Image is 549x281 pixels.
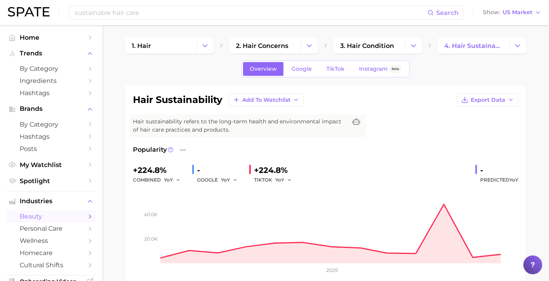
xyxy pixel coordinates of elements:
div: - [480,164,518,176]
a: My Watchlist [6,159,96,171]
span: YoY [275,176,284,183]
img: SPATE [8,7,50,17]
span: Ingredients [20,77,83,84]
button: Trends [6,48,96,59]
div: GOOGLE [197,175,243,185]
span: Hashtags [20,133,83,140]
a: 4. hair sustainability [438,38,509,53]
button: Brands [6,103,96,115]
div: TIKTOK [254,175,297,185]
span: — [180,145,186,154]
a: Spotlight [6,175,96,187]
span: US Market [503,10,532,15]
span: cultural shifts [20,261,83,269]
span: beauty [20,213,83,220]
span: Show [483,10,500,15]
div: combined [133,175,186,185]
span: Beta [392,66,399,72]
span: Home [20,34,83,41]
button: Change Category [509,38,526,53]
span: homecare [20,249,83,257]
button: ShowUS Market [481,7,543,18]
span: 3. hair condition [340,42,394,50]
input: Search here for a brand, industry, or ingredient [74,6,427,19]
button: Export Data [457,93,518,107]
span: Brands [20,105,83,112]
span: Export Data [471,97,505,103]
button: YoY [221,175,238,185]
span: Posts [20,145,83,152]
span: Overview [250,66,277,72]
span: Predicted [480,175,518,185]
a: wellness [6,235,96,247]
a: by Category [6,62,96,75]
span: by Category [20,121,83,128]
span: Search [436,9,459,17]
a: InstagramBeta [352,62,408,76]
button: YoY [164,175,181,185]
span: 1. hair [132,42,151,50]
span: Trends [20,50,83,57]
a: Hashtags [6,87,96,99]
button: Change Category [405,38,422,53]
span: Add to Watchlist [242,97,291,103]
span: YoY [164,176,173,183]
span: Industries [20,198,83,205]
a: Hashtags [6,130,96,143]
a: homecare [6,247,96,259]
button: Change Category [301,38,318,53]
h1: hair sustainability [133,95,222,105]
a: Google [285,62,319,76]
a: TikTok [320,62,351,76]
a: beauty [6,210,96,222]
a: Home [6,31,96,44]
span: 2. hair concerns [236,42,288,50]
a: 3. hair condition [333,38,405,53]
a: Overview [243,62,284,76]
a: by Category [6,118,96,130]
span: TikTok [326,66,345,72]
span: YoY [221,176,230,183]
span: 4. hair sustainability [444,42,503,50]
span: My Watchlist [20,161,83,169]
a: cultural shifts [6,259,96,271]
a: Ingredients [6,75,96,87]
span: by Category [20,65,83,72]
button: YoY [275,175,292,185]
button: Add to Watchlist [228,93,304,107]
button: Change Category [197,38,214,53]
a: 1. hair [125,38,197,53]
span: Hair sustainability refers to the long-term health and environmental impact of hair care practice... [133,118,347,134]
div: +224.8% [254,164,297,176]
span: Popularity [133,145,167,154]
button: Industries [6,195,96,207]
span: Google [291,66,312,72]
a: 2. hair concerns [229,38,301,53]
tspan: 2025 [326,267,338,273]
span: personal care [20,225,83,232]
div: +224.8% [133,164,186,176]
span: wellness [20,237,83,244]
a: personal care [6,222,96,235]
a: Posts [6,143,96,155]
div: - [197,164,243,176]
span: Hashtags [20,89,83,97]
span: Spotlight [20,177,83,185]
span: YoY [509,177,518,183]
span: Instagram [359,66,388,72]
